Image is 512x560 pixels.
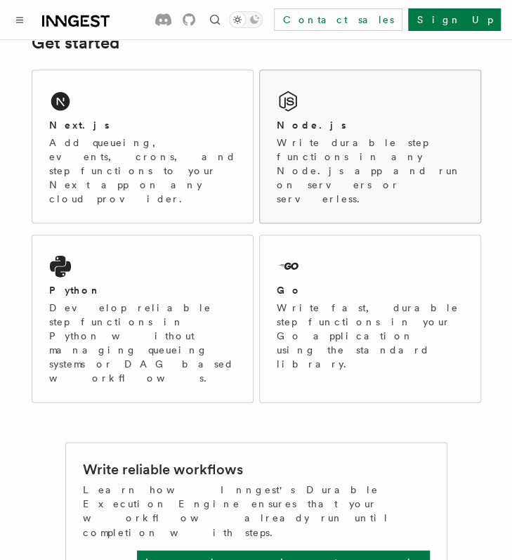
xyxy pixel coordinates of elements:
[49,283,101,297] h2: Python
[277,301,464,371] p: Write fast, durable step functions in your Go application using the standard library.
[32,33,119,53] a: Get started
[32,70,254,223] a: Next.jsAdd queueing, events, crons, and step functions to your Next app on any cloud provider.
[229,11,263,28] button: Toggle dark mode
[83,460,243,479] h2: Write reliable workflows
[32,235,254,403] a: PythonDevelop reliable step functions in Python without managing queueing systems or DAG based wo...
[49,301,236,385] p: Develop reliable step functions in Python without managing queueing systems or DAG based workflows.
[49,118,110,132] h2: Next.js
[274,8,402,31] a: Contact sales
[277,283,302,297] h2: Go
[277,136,464,206] p: Write durable step functions in any Node.js app and run on servers or serverless.
[259,70,481,223] a: Node.jsWrite durable step functions in any Node.js app and run on servers or serverless.
[49,136,236,206] p: Add queueing, events, crons, and step functions to your Next app on any cloud provider.
[206,11,223,28] button: Find something...
[259,235,481,403] a: GoWrite fast, durable step functions in your Go application using the standard library.
[11,11,28,28] button: Toggle navigation
[408,8,501,31] a: Sign Up
[277,118,346,132] h2: Node.js
[83,483,430,539] p: Learn how Inngest's Durable Execution Engine ensures that your workflow already run until complet...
